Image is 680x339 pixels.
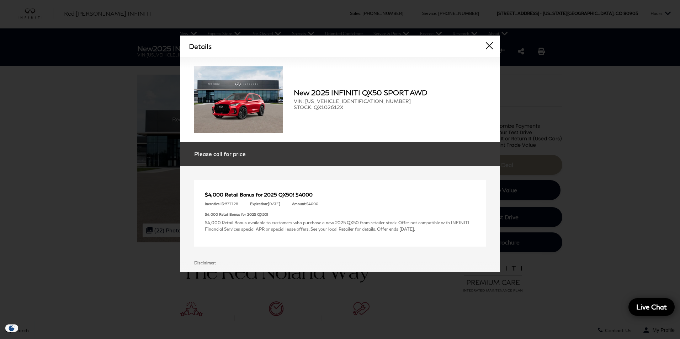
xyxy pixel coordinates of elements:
[205,220,475,232] p: $4,000 Retail Bonus available to customers who purchase a new 2025 QX50 from retailer stock. Offe...
[194,260,216,265] strong: Disclaimer:
[250,201,268,206] strong: Expiration:
[628,298,675,316] a: Live Chat
[205,212,475,216] p: $4,000 Retail Bonus for 2025 QX50!
[4,324,20,332] img: Opt-Out Icon
[294,88,486,96] h2: New 2025 INFINITI QX50 SPORT AWD
[205,202,249,205] p: 577128
[194,66,283,133] img: 2025 INFINITI QX50 SPORT AWD
[294,98,486,104] span: VIN: [US_VEHICLE_IDENTIFICATION_NUMBER]
[194,150,246,157] span: Please call for price
[292,201,306,206] strong: Amount:
[479,36,500,57] button: close
[4,324,20,332] section: Click to Open Cookie Consent Modal
[205,201,225,206] strong: Incentive ID:
[292,202,329,205] p: $4000
[633,302,670,311] span: Live Chat
[205,192,294,198] span: $4,000 Retail Bonus for 2025 QX50!
[296,192,313,198] span: $4000
[194,270,486,292] p: Dealer Handling included in all sale pricing | Tax, Title, and Tags NOT included in vehicle price...
[180,36,500,57] div: Details
[250,202,291,205] p: [DATE]
[294,104,486,110] span: STOCK: QX102612X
